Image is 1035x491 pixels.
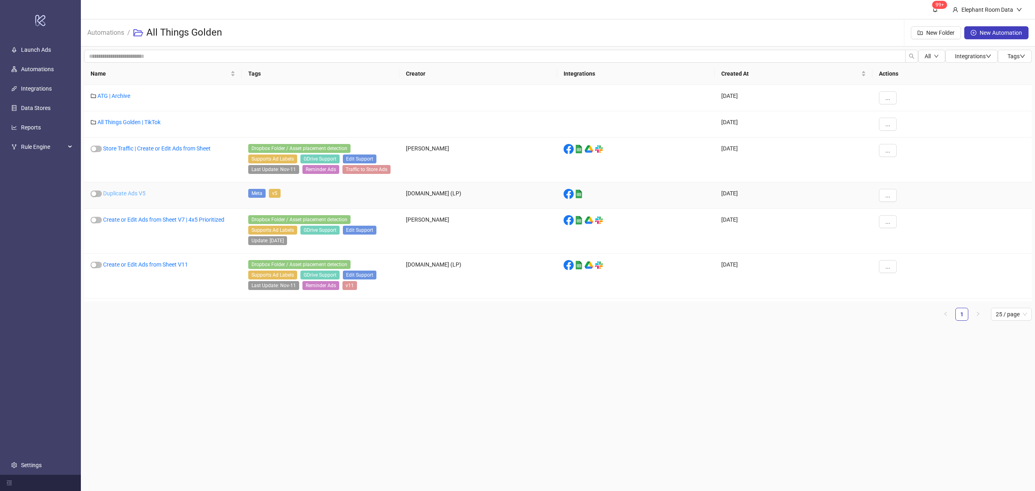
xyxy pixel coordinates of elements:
[715,209,872,254] div: [DATE]
[343,154,376,163] span: Edit Support
[964,26,1029,39] button: New Automation
[21,124,41,131] a: Reports
[885,263,890,270] span: ...
[97,119,161,125] a: All Things Golden | TikTok
[248,165,299,174] span: Last Update: Nov-11
[342,165,391,174] span: Traffic to Store Ads
[342,281,357,290] span: v11
[97,93,130,99] a: ATG | Archive
[103,216,224,223] a: Create or Edit Ads from Sheet V7 | 4x5 Prioritized
[399,254,557,298] div: [DOMAIN_NAME] (LP)
[885,121,890,127] span: ...
[715,254,872,298] div: [DATE]
[103,261,188,268] a: Create or Edit Ads from Sheet V11
[879,144,897,157] button: ...
[103,145,211,152] a: Store Traffic | Create or Edit Ads from Sheet
[976,311,980,316] span: right
[11,144,17,150] span: fork
[879,189,897,202] button: ...
[300,226,340,235] span: GDrive Support
[885,192,890,199] span: ...
[91,119,96,125] span: folder
[21,47,51,53] a: Launch Ads
[932,6,938,12] span: bell
[980,30,1022,36] span: New Automation
[939,308,952,321] li: Previous Page
[971,30,976,36] span: plus-circle
[879,215,897,228] button: ...
[885,218,890,225] span: ...
[909,53,915,59] span: search
[911,26,961,39] button: New Folder
[248,236,287,245] span: Update: 21-10-2024
[872,63,1032,85] th: Actions
[715,138,872,182] div: [DATE]
[996,308,1027,320] span: 25 / page
[958,5,1016,14] div: Elephant Room Data
[399,138,557,182] div: [PERSON_NAME]
[6,480,12,486] span: menu-fold
[248,144,351,153] span: Dropbox Folder / Asset placement detection
[302,165,339,174] span: Reminder Ads
[879,260,897,273] button: ...
[300,154,340,163] span: GDrive Support
[269,189,281,198] span: v5
[84,63,242,85] th: Name
[91,93,96,99] span: folder
[127,20,130,46] li: /
[399,209,557,254] div: [PERSON_NAME]
[91,69,229,78] span: Name
[925,53,931,59] span: All
[133,28,143,38] span: folder-open
[945,50,998,63] button: Integrationsdown
[955,53,991,59] span: Integrations
[715,111,872,138] div: [DATE]
[248,226,297,235] span: Supports Ad Labels
[955,308,968,321] li: 1
[1020,53,1025,59] span: down
[302,281,339,290] span: Reminder Ads
[715,85,872,111] div: [DATE]
[21,139,65,155] span: Rule Engine
[399,63,557,85] th: Creator
[998,50,1032,63] button: Tagsdown
[21,105,51,111] a: Data Stores
[248,281,299,290] span: Last Update: Nov-11
[972,308,984,321] button: right
[1008,53,1025,59] span: Tags
[934,54,939,59] span: down
[248,215,351,224] span: Dropbox Folder / Asset placement detection
[86,28,126,36] a: Automations
[242,63,399,85] th: Tags
[248,154,297,163] span: Supports Ad Labels
[557,63,715,85] th: Integrations
[917,30,923,36] span: folder-add
[885,147,890,154] span: ...
[248,271,297,279] span: Supports Ad Labels
[1016,7,1022,13] span: down
[885,95,890,101] span: ...
[343,271,376,279] span: Edit Support
[343,226,376,235] span: Edit Support
[986,53,991,59] span: down
[953,7,958,13] span: user
[21,85,52,92] a: Integrations
[715,63,872,85] th: Created At
[146,26,222,39] h3: All Things Golden
[721,69,860,78] span: Created At
[939,308,952,321] button: left
[21,462,42,468] a: Settings
[932,1,947,9] sup: 1443
[21,66,54,72] a: Automations
[715,182,872,209] div: [DATE]
[972,308,984,321] li: Next Page
[879,118,897,131] button: ...
[991,308,1032,321] div: Page Size
[248,189,266,198] span: Meta
[879,91,897,104] button: ...
[300,271,340,279] span: GDrive Support
[399,182,557,209] div: [DOMAIN_NAME] (LP)
[103,190,146,197] a: Duplicate Ads V5
[248,260,351,269] span: Dropbox Folder / Asset placement detection
[943,311,948,316] span: left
